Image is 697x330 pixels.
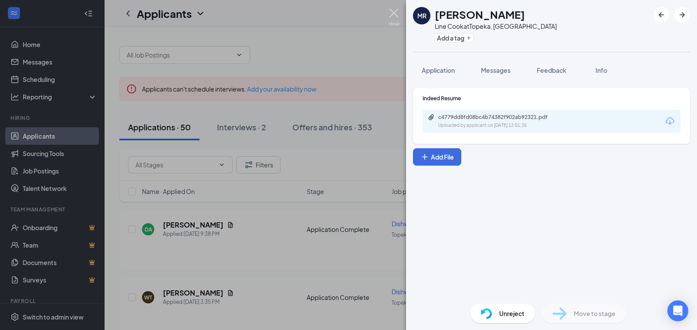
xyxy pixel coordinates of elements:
[499,309,524,318] span: Unreject
[674,7,690,23] button: ArrowRight
[466,35,471,41] svg: Plus
[435,22,557,31] div: Line Cook at Topeka, [GEOGRAPHIC_DATA]
[428,114,435,121] svg: Paperclip
[438,114,560,121] div: c4779dd8fd08bc4b74382f902ab92321.pdf
[420,153,429,161] svg: Plus
[413,148,461,166] button: Add FilePlus
[574,309,616,318] span: Move to stage
[435,33,474,42] button: PlusAdd a tag
[656,10,667,20] svg: ArrowLeftNew
[435,7,525,22] h1: [PERSON_NAME]
[537,66,566,74] span: Feedback
[422,66,455,74] span: Application
[438,122,569,129] div: Uploaded by applicant on [DATE] 12:01:35
[665,116,675,126] svg: Download
[428,114,569,129] a: Paperclipc4779dd8fd08bc4b74382f902ab92321.pdfUploaded by applicant on [DATE] 12:01:35
[423,95,680,102] div: Indeed Resume
[677,10,687,20] svg: ArrowRight
[667,300,688,321] div: Open Intercom Messenger
[481,66,511,74] span: Messages
[595,66,607,74] span: Info
[653,7,669,23] button: ArrowLeftNew
[417,11,426,20] div: MR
